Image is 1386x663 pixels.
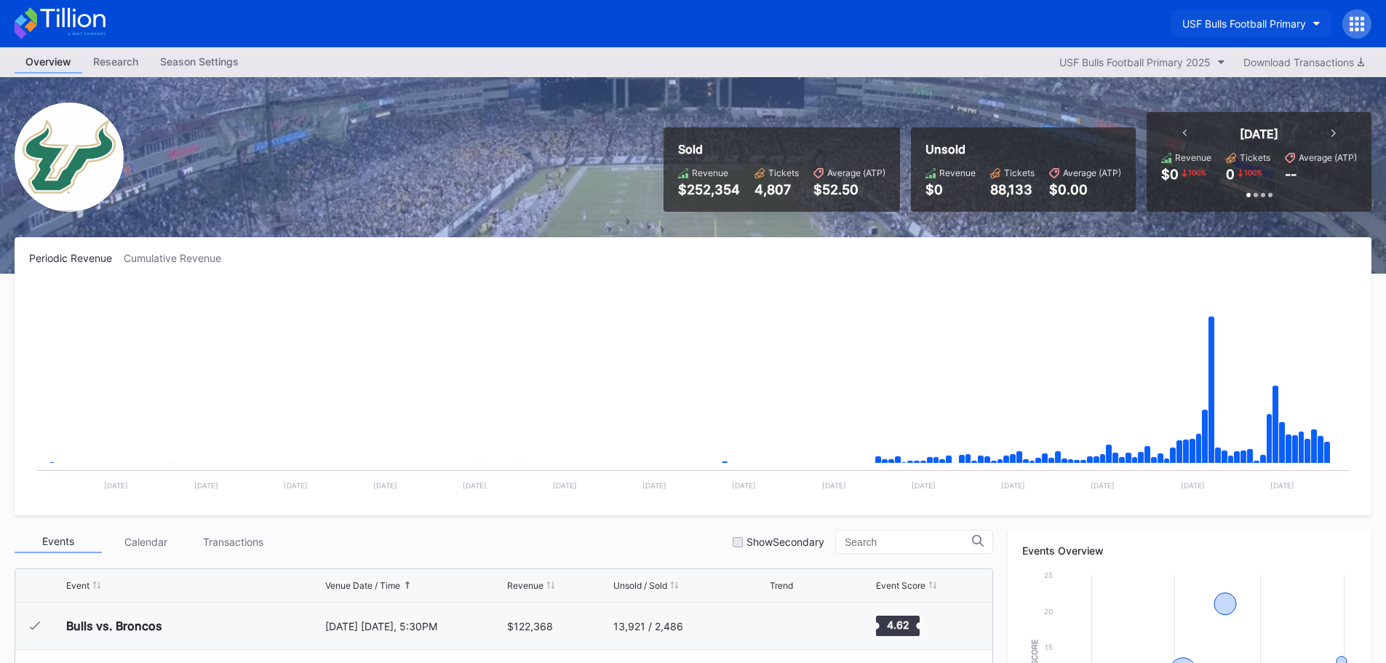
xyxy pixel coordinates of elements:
svg: Chart title [29,282,1357,501]
div: -- [1285,167,1297,182]
text: [DATE] [732,481,756,490]
div: Revenue [692,167,728,178]
div: 88,133 [990,182,1035,197]
div: Cumulative Revenue [124,252,233,264]
div: Tickets [768,167,799,178]
div: Revenue [939,167,976,178]
div: Periodic Revenue [29,252,124,264]
div: Season Settings [149,51,250,72]
img: USF_Bulls_Football_Primary.png [15,103,124,212]
div: Bulls vs. Broncos [66,619,162,633]
text: [DATE] [1001,481,1025,490]
text: [DATE] [104,481,128,490]
div: Unsold / Sold [613,580,667,591]
text: 4.62 [886,619,909,631]
button: Download Transactions [1236,52,1371,72]
div: 100 % [1187,167,1208,178]
div: $252,354 [678,182,740,197]
div: $52.50 [813,182,885,197]
div: Calendar [102,531,189,553]
text: [DATE] [1091,481,1115,490]
a: Research [82,51,149,74]
div: [DATE] [DATE], 5:30PM [325,620,504,632]
div: $0.00 [1049,182,1121,197]
div: Tickets [1240,152,1270,163]
div: Show Secondary [746,536,824,548]
div: USF Bulls Football Primary 2025 [1059,56,1211,68]
div: $0 [925,182,976,197]
text: [DATE] [822,481,846,490]
div: $122,368 [507,620,553,632]
div: Transactions [189,531,276,553]
div: Sold [678,142,885,156]
text: [DATE] [194,481,218,490]
text: [DATE] [912,481,936,490]
div: Average (ATP) [827,167,885,178]
div: Trend [770,580,793,591]
text: 25 [1044,571,1053,579]
a: Overview [15,51,82,74]
text: [DATE] [1181,481,1205,490]
a: Season Settings [149,51,250,74]
div: $0 [1161,167,1179,182]
text: [DATE] [373,481,397,490]
div: Average (ATP) [1299,152,1357,163]
div: [DATE] [1240,127,1278,141]
text: [DATE] [284,481,308,490]
div: 0 [1226,167,1235,182]
div: Events Overview [1022,544,1357,557]
div: Tickets [1004,167,1035,178]
text: [DATE] [1270,481,1294,490]
div: Venue Date / Time [325,580,400,591]
div: Revenue [507,580,543,591]
div: 4,807 [754,182,799,197]
div: Unsold [925,142,1121,156]
div: Revenue [1175,152,1211,163]
div: Research [82,51,149,72]
input: Search [845,536,972,548]
div: 100 % [1243,167,1264,178]
text: [DATE] [553,481,577,490]
button: USF Bulls Football Primary [1171,10,1331,37]
div: Events [15,531,102,553]
div: Event [66,580,89,591]
button: USF Bulls Football Primary 2025 [1052,52,1232,72]
div: Event Score [876,580,925,591]
div: USF Bulls Football Primary [1182,17,1306,30]
div: Download Transactions [1243,56,1364,68]
text: 20 [1044,607,1053,616]
text: 15 [1045,643,1053,651]
div: Average (ATP) [1063,167,1121,178]
text: [DATE] [642,481,666,490]
div: 13,921 / 2,486 [613,620,683,632]
svg: Chart title [770,608,813,644]
text: [DATE] [463,481,487,490]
